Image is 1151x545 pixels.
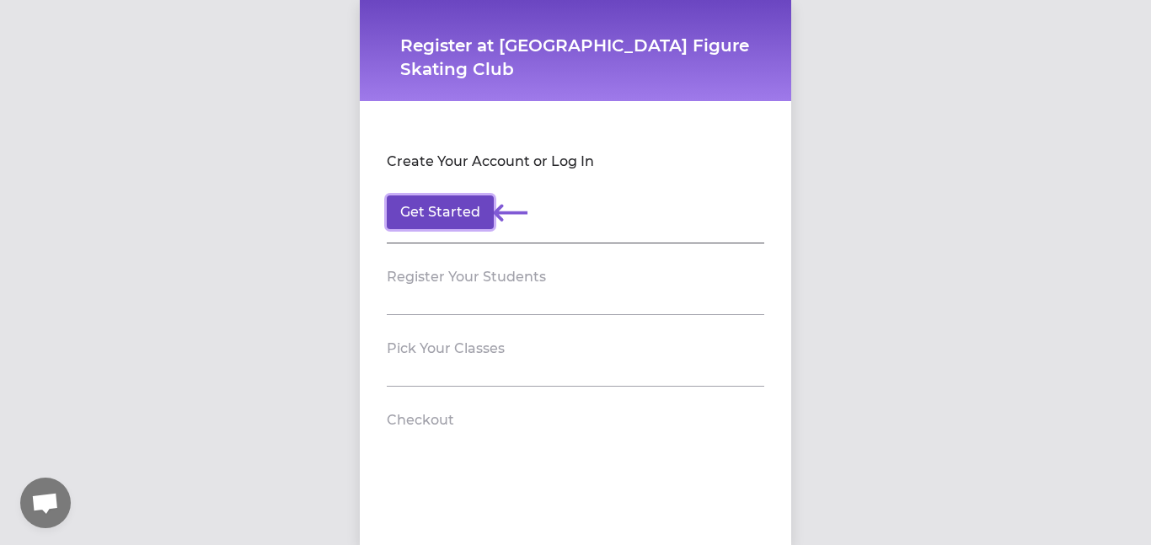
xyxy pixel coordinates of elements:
[400,34,751,81] h1: Register at [GEOGRAPHIC_DATA] Figure Skating Club
[387,339,505,359] h2: Pick Your Classes
[387,410,454,430] h2: Checkout
[387,152,594,172] h2: Create Your Account or Log In
[20,478,71,528] div: Open chat
[387,267,546,287] h2: Register Your Students
[387,195,494,229] button: Get Started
